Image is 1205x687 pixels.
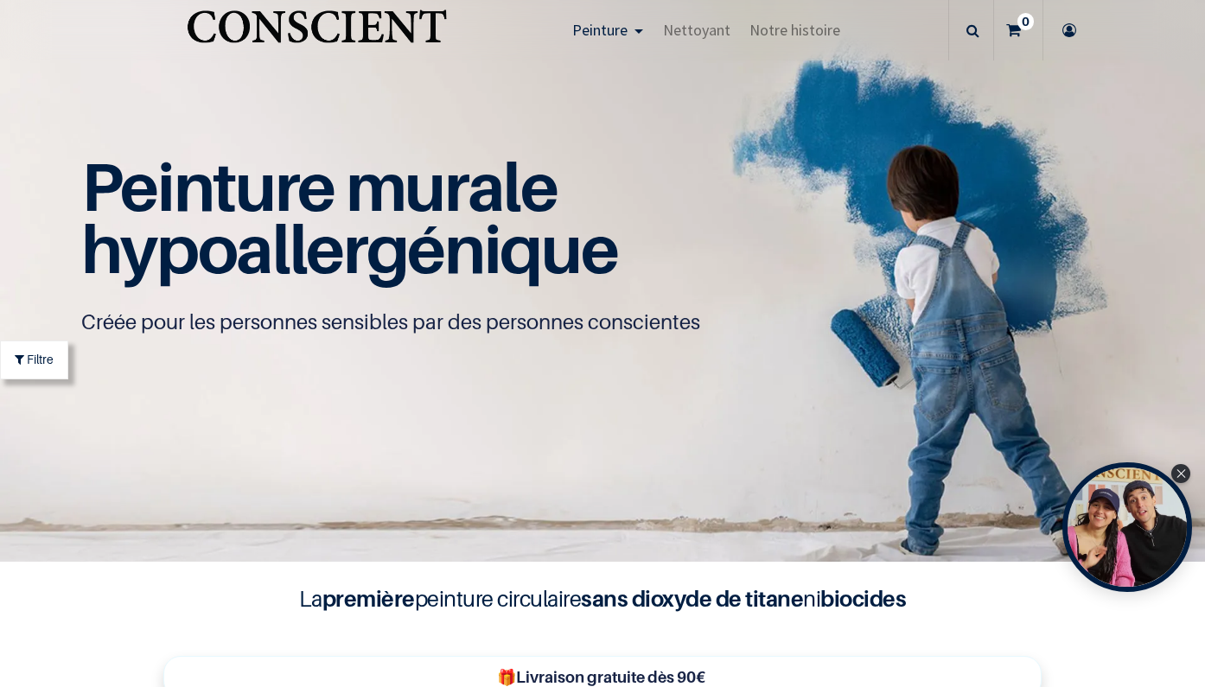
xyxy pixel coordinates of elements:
[81,146,558,226] span: Peinture murale
[81,309,1125,336] p: Créée pour les personnes sensibles par des personnes conscientes
[749,20,840,40] span: Notre histoire
[1116,576,1197,657] iframe: Tidio Chat
[1171,464,1190,483] div: Close Tolstoy widget
[322,585,415,612] b: première
[820,585,906,612] b: biocides
[663,20,730,40] span: Nettoyant
[581,585,803,612] b: sans dioxyde de titane
[1062,462,1192,592] div: Tolstoy bubble widget
[27,350,54,368] span: Filtre
[1062,462,1192,592] div: Open Tolstoy widget
[81,208,618,289] span: hypoallergénique
[257,582,948,615] h4: La peinture circulaire ni
[572,20,628,40] span: Peinture
[1017,13,1034,30] sup: 0
[497,668,705,686] b: 🎁Livraison gratuite dès 90€
[1062,462,1192,592] div: Open Tolstoy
